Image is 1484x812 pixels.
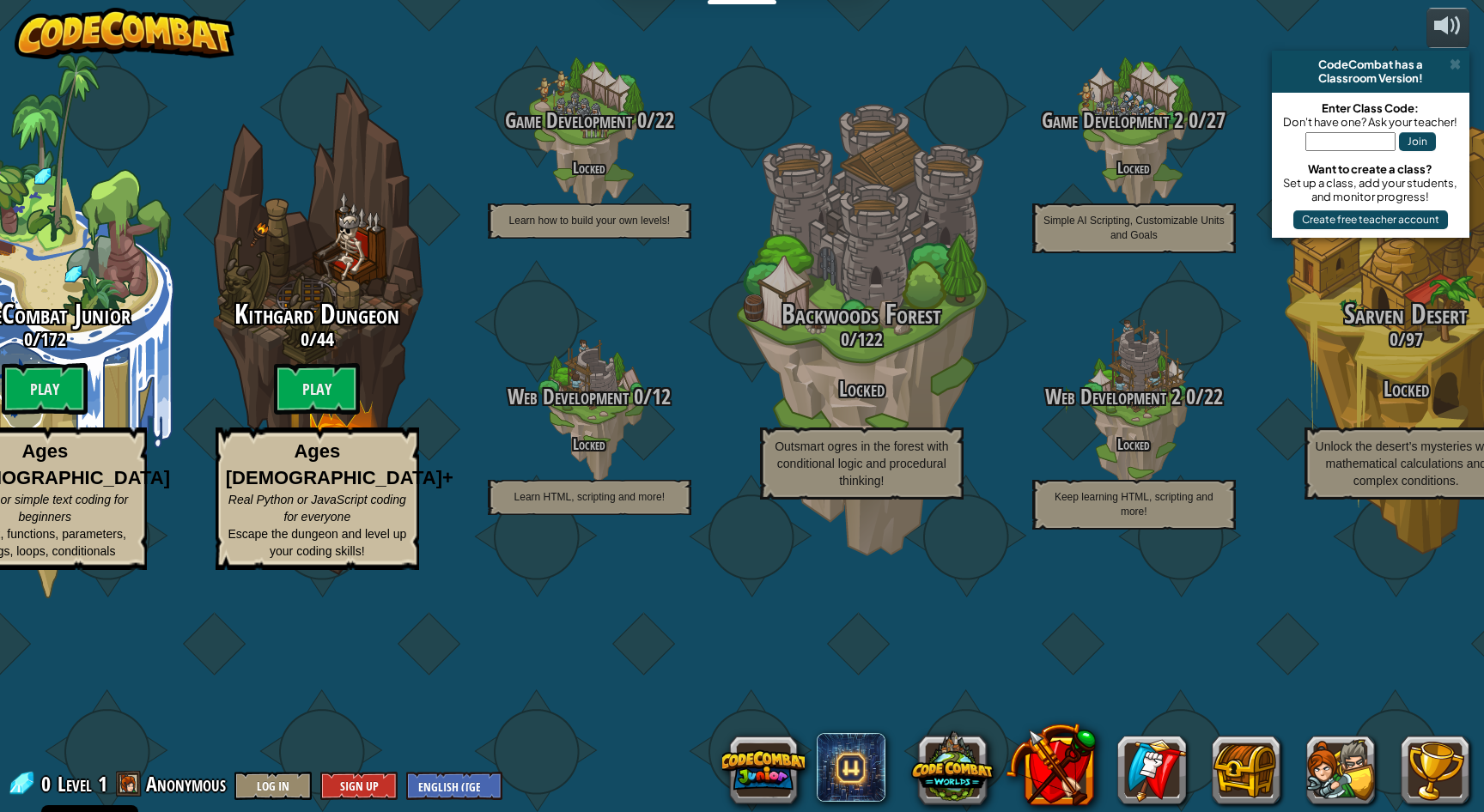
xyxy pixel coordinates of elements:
[1055,491,1213,518] span: Keep learning HTML, scripting and more!
[1207,106,1226,135] span: 27
[234,772,312,800] button: Log In
[1390,326,1398,352] span: 0
[652,382,671,411] span: 12
[226,440,453,488] strong: Ages [DEMOGRAPHIC_DATA]+
[1280,162,1461,176] div: Want to create a class?
[998,436,1270,452] h4: Locked
[514,491,665,503] span: Learn HTML, scripting and more!
[629,382,643,411] span: 0
[317,326,334,352] span: 44
[1399,132,1436,151] button: Join
[1280,101,1461,115] div: Enter Class Code:
[841,326,849,352] span: 0
[1042,106,1183,135] span: Game Development 2
[228,493,406,524] span: Real Python or JavaScript coding for everyone
[234,295,399,332] span: Kithgard Dungeon
[508,382,629,411] span: Web Development
[2,363,88,415] btn: Play
[1280,176,1461,203] div: Set up a class, add your students, and monitor progress!
[857,326,883,352] span: 122
[15,8,234,59] img: CodeCombat - Learn how to code by playing a game
[1204,382,1223,411] span: 22
[998,385,1270,409] h3: /
[1406,326,1423,352] span: 97
[228,527,406,558] span: Escape the dungeon and level up your coding skills!
[1045,382,1181,411] span: Web Development 2
[1279,58,1463,71] div: CodeCombat has a
[453,160,726,176] h4: Locked
[726,329,998,349] h3: /
[775,439,948,488] span: Outsmart ogres in the forest with conditional logic and procedural thinking!
[453,385,726,409] h3: /
[24,326,33,352] span: 0
[726,378,998,401] h3: Locked
[1280,115,1461,129] div: Don't have one? Ask your teacher!
[320,772,398,800] button: Sign Up
[453,109,726,132] h3: /
[632,106,647,135] span: 0
[782,295,941,332] span: Backwoods Forest
[1043,215,1225,241] span: Simple AI Scripting, Customizable Units and Goals
[58,770,92,798] span: Level
[1293,210,1448,229] button: Create free teacher account
[453,436,726,452] h4: Locked
[509,215,670,227] span: Learn how to build your own levels!
[181,329,453,349] h3: /
[301,326,309,352] span: 0
[1344,295,1468,332] span: Sarven Desert
[41,770,56,797] span: 0
[98,770,107,797] span: 1
[146,770,226,797] span: Anonymous
[181,54,453,598] div: Complete previous world to unlock
[40,326,66,352] span: 172
[655,106,674,135] span: 22
[1279,71,1463,85] div: Classroom Version!
[1426,8,1469,48] button: Adjust volume
[1183,106,1198,135] span: 0
[998,109,1270,132] h3: /
[1181,382,1195,411] span: 0
[274,363,360,415] btn: Play
[505,106,632,135] span: Game Development
[998,160,1270,176] h4: Locked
